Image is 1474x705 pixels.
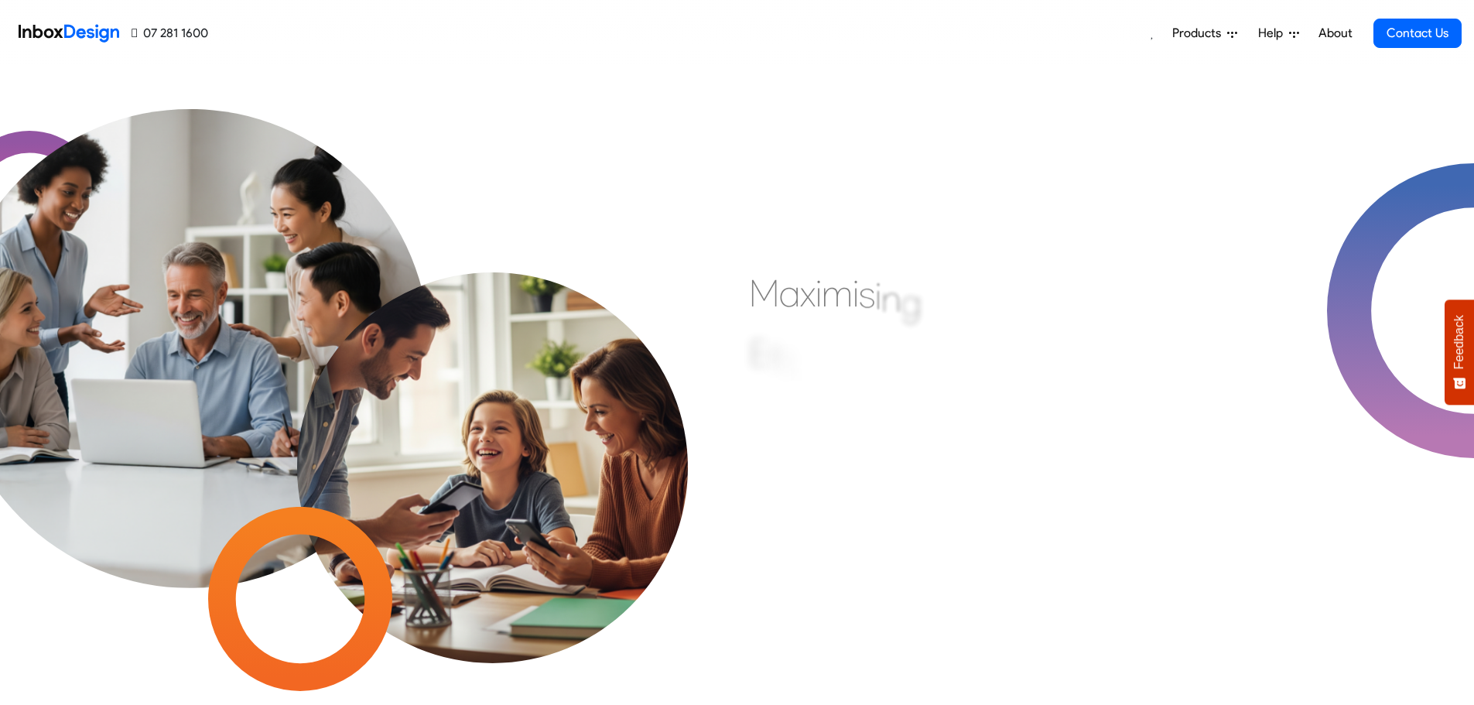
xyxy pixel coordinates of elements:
div: n [881,275,901,322]
div: f [768,336,781,382]
div: i [793,349,799,395]
a: About [1314,18,1356,49]
span: Help [1258,24,1289,43]
div: c [799,358,818,404]
button: Feedback - Show survey [1445,299,1474,405]
img: parents_with_child.png [248,175,737,663]
a: Contact Us [1373,19,1462,48]
div: Maximising Efficient & Engagement, Connecting Schools, Families, and Students. [749,270,1124,502]
div: a [779,270,800,317]
a: 07 281 1600 [132,24,208,43]
div: i [853,270,859,317]
div: x [800,270,816,317]
a: Products [1166,18,1243,49]
a: Help [1252,18,1305,49]
div: s [859,271,875,317]
span: Feedback [1452,315,1466,369]
div: f [781,342,793,388]
div: m [822,270,853,317]
div: i [875,272,881,319]
div: g [901,279,922,326]
div: M [749,270,779,317]
span: Products [1172,24,1227,43]
div: E [749,330,768,376]
div: i [816,270,822,317]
